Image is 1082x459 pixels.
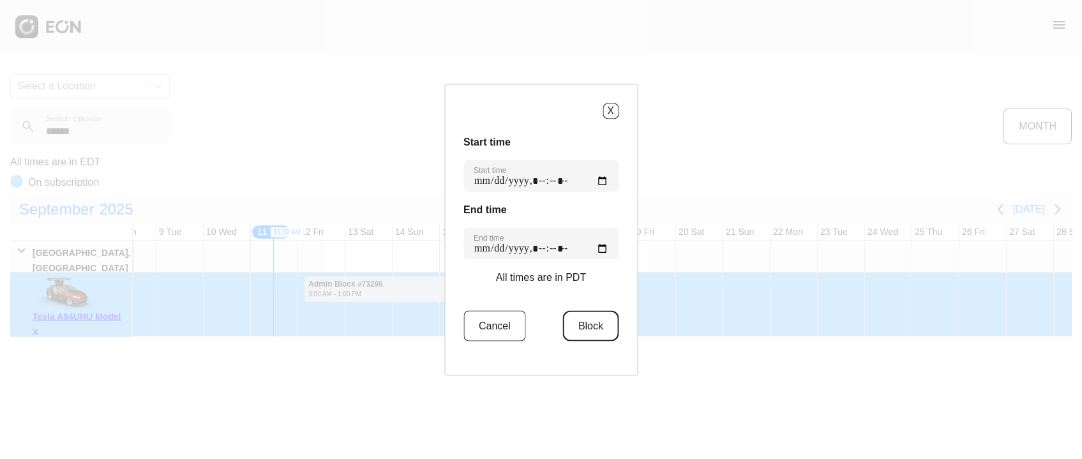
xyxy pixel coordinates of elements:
[463,134,619,149] h3: Start time
[496,269,586,285] p: All times are in PDT
[603,103,619,119] button: X
[463,310,526,341] button: Cancel
[563,310,619,341] button: Block
[474,165,506,175] label: Start time
[463,202,619,217] h3: End time
[474,232,504,243] label: End time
